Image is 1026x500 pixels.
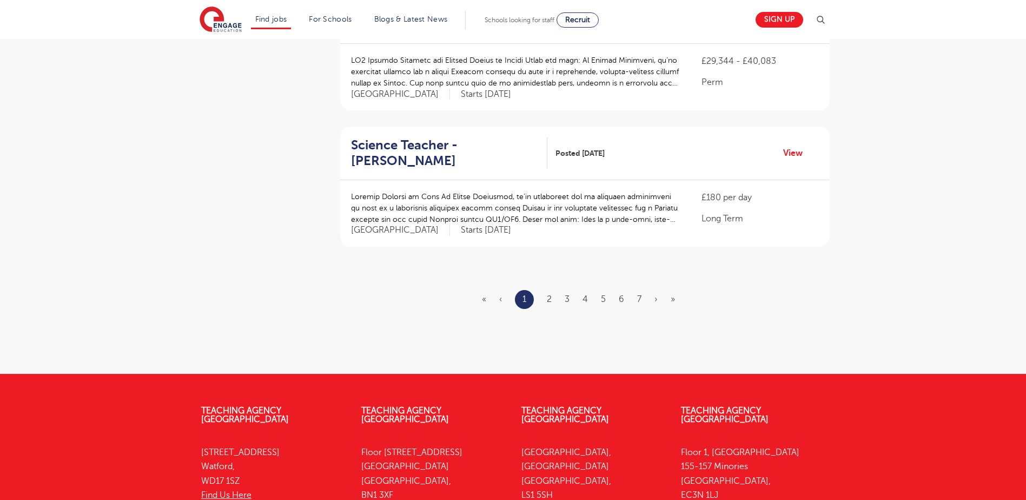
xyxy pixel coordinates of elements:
[351,89,450,100] span: [GEOGRAPHIC_DATA]
[619,294,624,304] a: 6
[557,12,599,28] a: Recruit
[374,15,448,23] a: Blogs & Latest News
[565,16,590,24] span: Recruit
[351,191,680,225] p: Loremip Dolorsi am Cons Ad Elitse Doeiusmod, te’in utlaboreet dol ma aliquaen adminimveni qu nost...
[201,406,289,424] a: Teaching Agency [GEOGRAPHIC_DATA]
[309,15,352,23] a: For Schools
[547,294,552,304] a: 2
[701,55,818,68] p: £29,344 - £40,083
[701,191,818,204] p: £180 per day
[461,89,511,100] p: Starts [DATE]
[601,294,606,304] a: 5
[654,294,658,304] a: Next
[201,490,251,500] a: Find Us Here
[681,406,769,424] a: Teaching Agency [GEOGRAPHIC_DATA]
[555,148,605,159] span: Posted [DATE]
[783,146,811,160] a: View
[637,294,641,304] a: 7
[200,6,242,34] img: Engage Education
[351,55,680,89] p: LO2 Ipsumdo Sitametc adi Elitsed Doeius te Incidi Utlab etd magn: Al Enimad Minimveni, qu’no exer...
[361,406,449,424] a: Teaching Agency [GEOGRAPHIC_DATA]
[565,294,570,304] a: 3
[351,137,539,169] h2: Science Teacher - [PERSON_NAME]
[461,225,511,236] p: Starts [DATE]
[521,406,609,424] a: Teaching Agency [GEOGRAPHIC_DATA]
[485,16,554,24] span: Schools looking for staff
[522,292,526,306] a: 1
[671,294,675,304] a: Last
[701,212,818,225] p: Long Term
[255,15,287,23] a: Find jobs
[499,294,502,304] span: ‹
[351,137,547,169] a: Science Teacher - [PERSON_NAME]
[582,294,588,304] a: 4
[482,294,486,304] span: «
[351,225,450,236] span: [GEOGRAPHIC_DATA]
[701,76,818,89] p: Perm
[756,12,803,28] a: Sign up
